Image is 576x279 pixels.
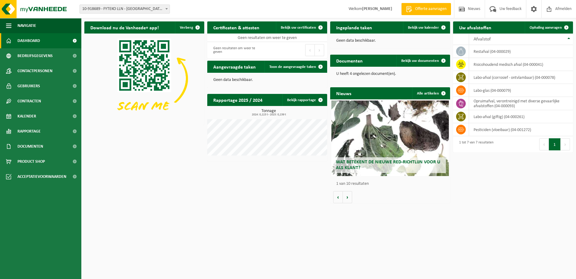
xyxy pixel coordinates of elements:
span: Bekijk uw kalender [408,26,439,30]
span: Wat betekent de nieuwe RED-richtlijn voor u als klant? [336,160,440,170]
h2: Documenten [330,55,369,66]
div: 1 tot 7 van 7 resultaten [456,138,493,151]
h2: Aangevraagde taken [207,61,262,72]
button: 1 [549,138,561,150]
a: Wat betekent de nieuwe RED-richtlijn voor u als klant? [331,101,449,176]
a: Ophaling aanvragen [525,21,572,34]
td: opruimafval, verontreinigd met diverse gevaarlijke afvalstoffen (04-000093) [469,97,573,110]
a: Bekijk rapportage [282,94,327,106]
div: Geen resultaten om weer te geven [210,43,264,57]
span: 10-918689 - FYTEKO LLN - LOUVAIN-LA-NEUVE [80,5,170,13]
span: Bekijk uw certificaten [281,26,316,30]
strong: [PERSON_NAME] [362,7,392,11]
span: 2024: 0,223 t - 2025: 0,239 t [210,113,327,116]
td: risicohoudend medisch afval (04-000041) [469,58,573,71]
span: Product Shop [17,154,45,169]
h2: Uw afvalstoffen [453,21,497,33]
h2: Nieuws [330,87,357,99]
h3: Tonnage [210,109,327,116]
td: Pesticiden (vloeibaar) (04-001272) [469,123,573,136]
span: Contracten [17,94,41,109]
span: Navigatie [17,18,36,33]
td: labo-glas (04-000079) [469,84,573,97]
h2: Certificaten & attesten [207,21,265,33]
td: Geen resultaten om weer te geven [207,34,327,42]
span: Verberg [180,26,193,30]
span: Kalender [17,109,36,124]
h2: Ingeplande taken [330,21,378,33]
h2: Rapportage 2025 / 2024 [207,94,268,106]
button: Previous [539,138,549,150]
span: Afvalstof [474,37,491,42]
button: Volgende [343,191,352,203]
span: Ophaling aanvragen [530,26,562,30]
span: Bekijk uw documenten [401,59,439,63]
span: Offerte aanvragen [414,6,448,12]
span: 10-918689 - FYTEKO LLN - LOUVAIN-LA-NEUVE [80,5,170,14]
p: Geen data beschikbaar. [213,78,321,82]
a: Offerte aanvragen [401,3,451,15]
span: Rapportage [17,124,41,139]
td: labo-afval (giftig) (04-000261) [469,110,573,123]
img: Download de VHEPlus App [84,34,204,124]
h2: Download nu de Vanheede+ app! [84,21,165,33]
a: Bekijk uw kalender [403,21,449,34]
span: Toon de aangevraagde taken [269,65,316,69]
button: Previous [305,44,315,56]
button: Next [315,44,324,56]
a: Bekijk uw documenten [396,55,449,67]
p: Geen data beschikbaar. [336,39,444,43]
a: Bekijk uw certificaten [276,21,327,34]
td: restafval (04-000029) [469,45,573,58]
button: Next [561,138,570,150]
span: Gebruikers [17,79,40,94]
p: 1 van 10 resultaten [336,182,447,186]
span: Bedrijfsgegevens [17,48,53,63]
a: Toon de aangevraagde taken [265,61,327,73]
span: Dashboard [17,33,40,48]
span: Documenten [17,139,43,154]
a: Alle artikelen [412,87,449,99]
p: U heeft 4 ongelezen document(en). [336,72,444,76]
td: labo-afval (corrosief - ontvlambaar) (04-000078) [469,71,573,84]
span: Acceptatievoorwaarden [17,169,66,184]
span: Contactpersonen [17,63,52,79]
button: Verberg [175,21,204,34]
button: Vorige [333,191,343,203]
